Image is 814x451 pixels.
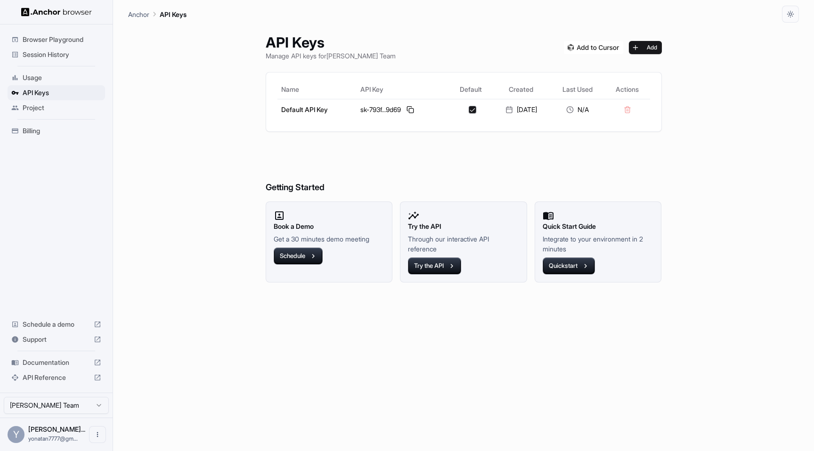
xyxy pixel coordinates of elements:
[543,221,654,232] h2: Quick Start Guide
[274,234,385,244] p: Get a 30 minutes demo meeting
[274,221,385,232] h2: Book a Demo
[266,143,662,194] h6: Getting Started
[266,34,396,51] h1: API Keys
[23,335,90,344] span: Support
[266,51,396,61] p: Manage API keys for [PERSON_NAME] Team
[23,373,90,382] span: API Reference
[8,70,105,85] div: Usage
[8,426,24,443] div: Y
[8,123,105,138] div: Billing
[23,126,101,136] span: Billing
[21,8,92,16] img: Anchor Logo
[8,332,105,347] div: Support
[8,47,105,62] div: Session History
[605,80,650,99] th: Actions
[629,41,662,54] button: Add
[543,234,654,254] p: Integrate to your environment in 2 minutes
[277,80,357,99] th: Name
[8,370,105,385] div: API Reference
[8,100,105,115] div: Project
[23,35,101,44] span: Browser Playground
[405,104,416,115] button: Copy API key
[360,104,445,115] div: sk-793f...9d69
[8,85,105,100] div: API Keys
[23,358,90,367] span: Documentation
[408,221,519,232] h2: Try the API
[23,103,101,113] span: Project
[493,80,550,99] th: Created
[408,258,461,274] button: Try the API
[357,80,449,99] th: API Key
[28,425,85,433] span: Yehonatan Tzrouia
[23,50,101,59] span: Session History
[274,248,323,265] button: Schedule
[23,73,101,82] span: Usage
[543,258,595,274] button: Quickstart
[564,41,623,54] img: Add anchorbrowser MCP server to Cursor
[497,105,546,114] div: [DATE]
[554,105,601,114] div: N/A
[550,80,605,99] th: Last Used
[23,88,101,97] span: API Keys
[8,355,105,370] div: Documentation
[128,9,187,19] nav: breadcrumb
[89,426,106,443] button: Open menu
[23,320,90,329] span: Schedule a demo
[8,32,105,47] div: Browser Playground
[128,9,149,19] p: Anchor
[277,99,357,120] td: Default API Key
[28,435,78,442] span: yonatan7777@gmail.com
[408,234,519,254] p: Through our interactive API reference
[160,9,187,19] p: API Keys
[8,317,105,332] div: Schedule a demo
[449,80,492,99] th: Default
